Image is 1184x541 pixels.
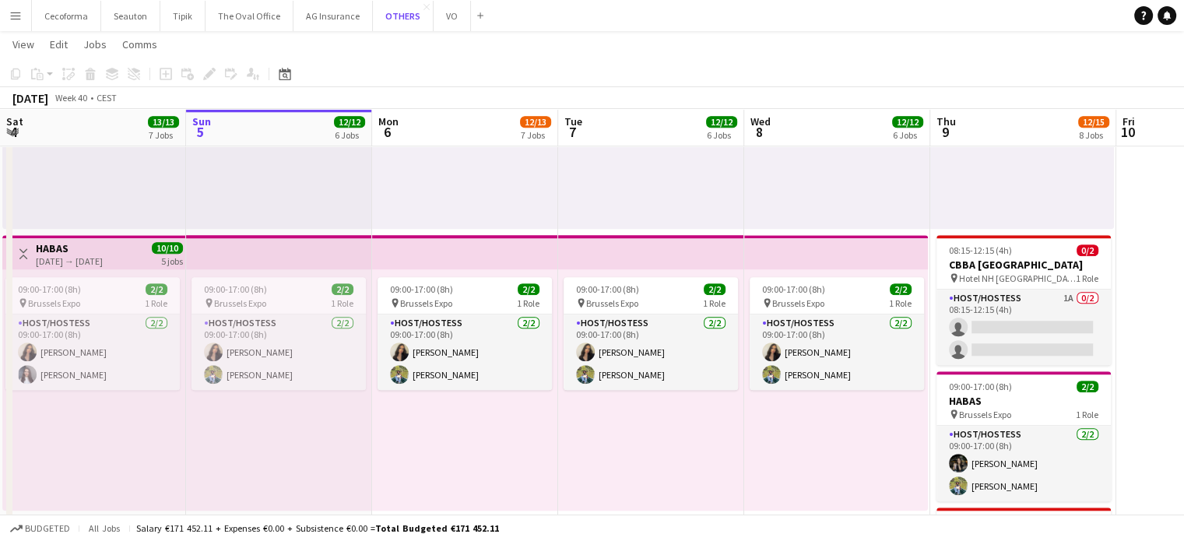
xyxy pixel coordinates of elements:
button: Cecoforma [32,1,101,31]
span: Sun [192,114,211,128]
span: Week 40 [51,92,90,104]
span: 1 Role [703,297,726,309]
span: Hotel NH [GEOGRAPHIC_DATA] Berlaymont [959,272,1076,284]
div: 5 jobs [161,254,183,267]
app-job-card: 09:00-17:00 (8h)2/2HABAS Brussels Expo1 RoleHost/Hostess2/209:00-17:00 (8h)[PERSON_NAME][PERSON_N... [936,371,1111,501]
button: The Oval Office [206,1,293,31]
app-card-role: Host/Hostess2/209:00-17:00 (8h)[PERSON_NAME][PERSON_NAME] [564,314,738,390]
span: 5 [190,123,211,141]
span: 08:15-12:15 (4h) [949,244,1012,256]
app-card-role: Host/Hostess2/209:00-17:00 (8h)[PERSON_NAME][PERSON_NAME] [936,426,1111,501]
h3: HABAS [936,394,1111,408]
span: Comms [122,37,157,51]
span: Brussels Expo [959,409,1011,420]
div: 8 Jobs [1079,129,1108,141]
span: 2/2 [518,283,539,295]
span: Mon [378,114,399,128]
app-job-card: 08:15-12:15 (4h)0/2CBBA [GEOGRAPHIC_DATA] Hotel NH [GEOGRAPHIC_DATA] Berlaymont1 RoleHost/Hostess... [936,235,1111,365]
span: 0/2 [1077,244,1098,256]
app-card-role: Host/Hostess2/209:00-17:00 (8h)[PERSON_NAME][PERSON_NAME] [750,314,924,390]
span: 12/12 [706,116,737,128]
span: 09:00-17:00 (8h) [18,283,81,295]
app-card-role: Host/Hostess2/209:00-17:00 (8h)[PERSON_NAME][PERSON_NAME] [378,314,552,390]
span: 6 [376,123,399,141]
span: Brussels Expo [772,297,824,309]
span: Jobs [83,37,107,51]
button: AG Insurance [293,1,373,31]
span: 09:00-17:00 (8h) [390,283,453,295]
span: 10/10 [152,242,183,254]
h3: HABAS [36,241,103,255]
span: 1 Role [145,297,167,309]
span: Wed [750,114,771,128]
button: Budgeted [8,520,72,537]
span: 1 Role [331,297,353,309]
div: Salary €171 452.11 + Expenses €0.00 + Subsistence €0.00 = [136,522,499,534]
span: 1 Role [517,297,539,309]
div: 7 Jobs [521,129,550,141]
span: 2/2 [146,283,167,295]
span: Brussels Expo [400,297,452,309]
button: Seauton [101,1,160,31]
div: [DATE] → [DATE] [36,255,103,267]
div: [DATE] [12,90,48,106]
span: Sat [6,114,23,128]
span: Tue [564,114,582,128]
span: Brussels Expo [28,297,80,309]
span: 9 [934,123,956,141]
h3: CBBA [GEOGRAPHIC_DATA] [936,258,1111,272]
app-job-card: 09:00-17:00 (8h)2/2 Brussels Expo1 RoleHost/Hostess2/209:00-17:00 (8h)[PERSON_NAME][PERSON_NAME] [750,277,924,390]
a: View [6,34,40,54]
app-job-card: 09:00-17:00 (8h)2/2 Brussels Expo1 RoleHost/Hostess2/209:00-17:00 (8h)[PERSON_NAME][PERSON_NAME] [564,277,738,390]
span: 12/13 [520,116,551,128]
div: CEST [97,92,117,104]
span: 09:00-17:00 (8h) [762,283,825,295]
button: VO [434,1,471,31]
span: 4 [4,123,23,141]
div: 7 Jobs [149,129,178,141]
span: Brussels Expo [214,297,266,309]
span: Edit [50,37,68,51]
div: 6 Jobs [335,129,364,141]
a: Comms [116,34,163,54]
span: 2/2 [332,283,353,295]
span: Brussels Expo [586,297,638,309]
span: View [12,37,34,51]
span: 1 Role [1076,272,1098,284]
span: 12/15 [1078,116,1109,128]
app-job-card: 09:00-17:00 (8h)2/2 Brussels Expo1 RoleHost/Hostess2/209:00-17:00 (8h)[PERSON_NAME][PERSON_NAME] [378,277,552,390]
div: 6 Jobs [893,129,922,141]
a: Edit [44,34,74,54]
span: 12/12 [892,116,923,128]
span: 2/2 [704,283,726,295]
span: Total Budgeted €171 452.11 [375,522,499,534]
button: Tipik [160,1,206,31]
a: Jobs [77,34,113,54]
app-card-role: Host/Hostess2/209:00-17:00 (8h)[PERSON_NAME][PERSON_NAME] [191,314,366,390]
span: 1 Role [889,297,912,309]
span: 09:00-17:00 (8h) [576,283,639,295]
span: 7 [562,123,582,141]
span: 2/2 [1077,381,1098,392]
span: 8 [748,123,771,141]
span: 10 [1120,123,1135,141]
span: 09:00-17:00 (8h) [204,283,267,295]
span: 2/2 [890,283,912,295]
span: 12/12 [334,116,365,128]
app-card-role: Host/Hostess2/209:00-17:00 (8h)[PERSON_NAME][PERSON_NAME] [5,314,180,390]
span: 13/13 [148,116,179,128]
span: Fri [1123,114,1135,128]
app-job-card: 09:00-17:00 (8h)2/2 Brussels Expo1 RoleHost/Hostess2/209:00-17:00 (8h)[PERSON_NAME][PERSON_NAME] [5,277,180,390]
div: 6 Jobs [707,129,736,141]
app-job-card: 09:00-17:00 (8h)2/2 Brussels Expo1 RoleHost/Hostess2/209:00-17:00 (8h)[PERSON_NAME][PERSON_NAME] [191,277,366,390]
span: Thu [936,114,956,128]
span: 1 Role [1076,409,1098,420]
app-card-role: Host/Hostess1A0/208:15-12:15 (4h) [936,290,1111,365]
